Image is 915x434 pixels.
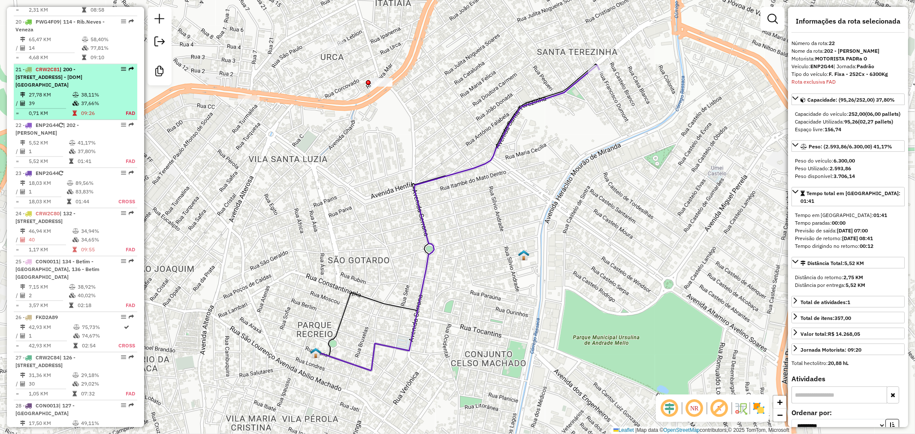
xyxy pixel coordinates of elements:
span: ENP2G44 [36,170,59,177]
div: Peso Utilizado: [795,165,901,172]
td: 5,52 KM [28,139,69,148]
i: % de utilização da cubagem [73,334,80,339]
i: Tempo total em rota [82,7,86,12]
span: 25 - [15,259,100,280]
td: 17,50 KM [28,419,72,428]
span: 20 - [15,18,105,33]
td: / [15,99,20,108]
td: 34,65% [81,236,116,244]
i: Distância Total [20,141,25,146]
td: = [15,246,20,254]
span: Ocultar deslocamento [659,398,680,419]
td: 09:26 [81,109,116,118]
td: 34,94% [81,227,116,236]
td: / [15,380,20,389]
i: Distância Total [20,37,25,42]
a: OpenStreetMap [664,427,700,433]
span: Capacidade: (95,26/252,00) 37,80% [807,96,895,103]
span: Peso do veículo: [795,157,855,164]
strong: 2.593,86 [830,165,851,172]
td: 77,81% [90,44,133,52]
em: Opções [121,211,126,216]
td: 74,67% [82,332,118,341]
em: Opções [121,123,126,128]
td: 2,31 KM [28,6,82,14]
strong: 202 - [PERSON_NAME] [824,48,879,54]
i: Tempo total em rota [72,111,77,116]
td: 09:10 [90,54,133,62]
a: Criar modelo [151,63,168,82]
td: 65,47 KM [28,35,82,44]
strong: 6.300,00 [833,157,855,164]
td: / [15,44,20,52]
span: + [777,397,783,407]
i: Total de Atividades [20,238,25,243]
i: Total de Atividades [20,149,25,154]
div: Jornada Motorista: 09:20 [800,346,861,354]
i: Tempo total em rota [82,55,86,60]
div: Distância do retorno: [795,274,901,281]
strong: [DATE] 08:41 [842,235,873,241]
img: 208 UDC Full Glória [518,250,529,261]
em: Rota exportada [129,315,134,320]
td: 09:55 [81,246,116,254]
td: Cross [118,342,136,350]
div: Rota exclusiva FAD [791,78,905,86]
strong: 252,00 [849,111,865,117]
td: 37,80% [77,148,115,156]
i: Tempo total em rota [69,303,73,308]
em: Rota exportada [129,67,134,72]
a: Peso: (2.593,86/6.300,00) 41,17% [791,140,905,152]
td: FAD [116,246,136,254]
div: Capacidade Utilizada: [795,118,901,126]
i: Veículo já utilizado nesta sessão [59,123,63,128]
div: Atividade não roteirizada - VALDIR MATEUS DOS S [238,95,260,104]
i: Distância Total [20,229,25,234]
strong: 3.706,14 [833,173,855,179]
i: Distância Total [20,325,25,330]
span: | 134 - Betim - [GEOGRAPHIC_DATA], 136 - Betim [GEOGRAPHIC_DATA] [15,259,100,280]
div: Total hectolitro: [791,359,905,367]
div: Veículo: [791,63,905,70]
span: 26 - [15,314,58,321]
span: | 200 - [STREET_ADDRESS] - [DOM] [GEOGRAPHIC_DATA] [15,66,82,88]
div: Tempo total em [GEOGRAPHIC_DATA]: 01:41 [791,208,905,253]
td: Cross [106,198,136,206]
div: Número da rota: [791,39,905,47]
div: Capacidade do veículo: [795,110,901,118]
td: = [15,6,20,14]
span: | 132 - [STREET_ADDRESS] [15,211,75,225]
span: | 114 - Rib.Neves - Veneza [15,18,105,33]
i: % de utilização da cubagem [72,238,79,243]
span: 23 - [15,170,63,177]
td: 75,73% [82,323,118,332]
td: 38,92% [77,283,115,292]
div: Map data © contributors,© 2025 TomTom, Microsoft [611,427,791,434]
span: 27 - [15,355,75,369]
td: / [15,188,20,196]
i: % de utilização do peso [69,141,75,146]
td: 1 [28,148,69,156]
td: 42,93 KM [28,342,73,350]
td: 7,15 KM [28,283,69,292]
a: Leaflet [613,427,634,433]
i: Distância Total [20,285,25,290]
td: 01:41 [77,157,115,166]
i: Total de Atividades [20,45,25,51]
a: Valor total:R$ 14.268,05 [791,328,905,339]
img: Exibir/Ocultar setores [752,401,766,415]
span: PWG4F09 [36,18,60,25]
em: Opções [121,259,126,264]
div: Tempo dirigindo no retorno: [795,242,901,250]
strong: [DATE] 07:00 [837,227,868,234]
strong: (02,27 pallets) [858,118,893,125]
strong: 2,75 KM [843,274,863,280]
span: CRW2C84 [36,355,60,361]
i: Total de Atividades [20,293,25,298]
i: Tempo total em rota [72,247,77,253]
strong: 5,52 KM [846,282,865,288]
em: Rota exportada [129,355,134,360]
span: 22 - [15,122,79,136]
td: / [15,292,20,300]
td: 38,11% [81,91,116,99]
